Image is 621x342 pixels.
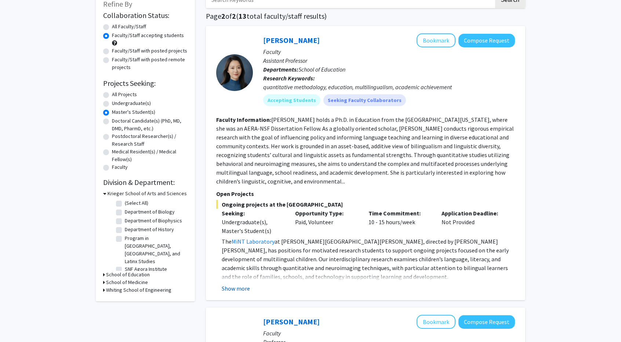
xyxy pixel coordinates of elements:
label: Faculty/Staff accepting students [112,32,184,39]
b: Research Keywords: [263,74,315,82]
label: Master's Student(s) [112,108,155,116]
label: All Faculty/Staff [112,23,146,30]
p: Assistant Professor [263,56,515,65]
p: Time Commitment: [368,209,431,218]
label: Program in [GEOGRAPHIC_DATA], [GEOGRAPHIC_DATA], and Latinx Studies [125,234,186,265]
p: Open Projects [216,189,515,198]
label: Faculty/Staff with posted projects [112,47,187,55]
a: [PERSON_NAME] [263,36,320,45]
fg-read-more: [PERSON_NAME] holds a Ph.D. in Education from the [GEOGRAPHIC_DATA][US_STATE], where she was an A... [216,116,514,185]
div: Paid, Volunteer [290,209,363,235]
b: Departments: [263,66,298,73]
label: Department of Biology [125,208,175,216]
span: Ongoing projects at the [GEOGRAPHIC_DATA] [216,200,515,209]
p: Faculty [263,329,515,338]
span: 2 [221,11,225,21]
label: Medical Resident(s) / Medical Fellow(s) [112,148,188,163]
p: Opportunity Type: [295,209,357,218]
h2: Projects Seeking: [103,79,188,88]
b: Faculty Information: [216,116,271,123]
label: Postdoctoral Researcher(s) / Research Staff [112,132,188,148]
p: The at [PERSON_NAME][GEOGRAPHIC_DATA][PERSON_NAME], directed by [PERSON_NAME] [PERSON_NAME], has ... [222,237,515,281]
label: Undergraduate(s) [112,99,151,107]
iframe: Chat [6,309,31,336]
h3: School of Education [106,271,150,279]
div: 10 - 15 hours/week [363,209,436,235]
button: Show more [222,284,250,293]
div: Undergraduate(s), Master's Student(s) [222,218,284,235]
button: Add Karen Fleming to Bookmarks [417,315,455,329]
div: Not Provided [436,209,509,235]
mat-chip: Seeking Faculty Collaborators [323,94,406,106]
label: Doctoral Candidate(s) (PhD, MD, DMD, PharmD, etc.) [112,117,188,132]
button: Add Ye Shen to Bookmarks [417,33,455,47]
h3: School of Medicine [106,279,148,286]
p: Seeking: [222,209,284,218]
label: Faculty/Staff with posted remote projects [112,56,188,71]
h3: Krieger School of Arts and Sciences [108,190,187,197]
span: School of Education [298,66,345,73]
label: Department of History [125,226,174,233]
h1: Page of ( total faculty/staff results) [206,12,525,21]
a: [PERSON_NAME] [263,317,320,326]
span: 2 [232,11,236,21]
button: Compose Request to Karen Fleming [458,315,515,329]
p: Application Deadline: [442,209,504,218]
h2: Collaboration Status: [103,11,188,20]
label: All Projects [112,91,137,98]
p: Faculty [263,47,515,56]
span: 13 [239,11,247,21]
label: Department of Biophysics [125,217,182,225]
button: Compose Request to Ye Shen [458,34,515,47]
a: MiNT Laboratory [232,238,275,245]
mat-chip: Accepting Students [263,94,320,106]
div: quantitative methodology, education, multilingualism, academic achievement [263,83,515,91]
label: Faculty [112,163,128,171]
h3: Whiting School of Engineering [106,286,171,294]
label: SNF Agora Institute [125,265,167,273]
label: (Select All) [125,199,148,207]
h2: Division & Department: [103,178,188,187]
